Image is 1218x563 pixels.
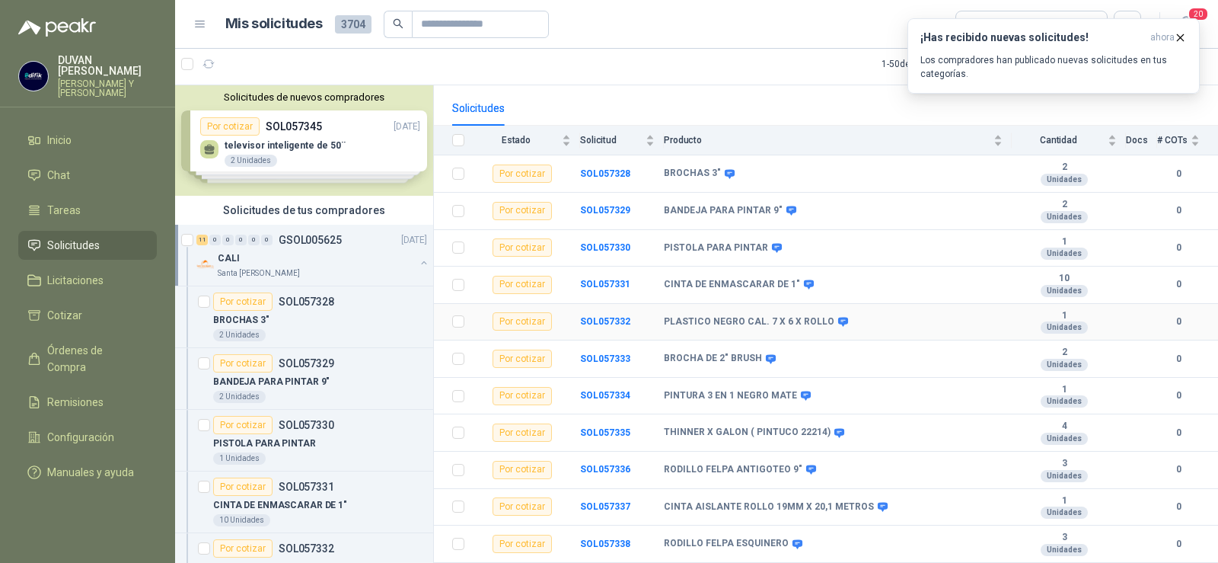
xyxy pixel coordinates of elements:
p: [PERSON_NAME] Y [PERSON_NAME] [58,79,157,98]
b: SOL057335 [580,427,630,438]
a: Por cotizarSOL057331CINTA DE ENMASCARAR DE 1"10 Unidades [175,472,433,533]
p: SOL057330 [279,420,334,430]
div: Solicitudes de tus compradores [175,196,433,225]
img: Company Logo [19,62,48,91]
a: Manuales y ayuda [18,458,157,487]
a: Por cotizarSOL057328BROCHAS 3"2 Unidades [175,286,433,348]
p: CINTA DE ENMASCARAR DE 1" [213,498,347,513]
b: 0 [1157,315,1200,329]
th: Solicitud [580,126,664,155]
div: Por cotizar [493,387,552,405]
a: Por cotizarSOL057329BANDEJA PARA PINTAR 9"2 Unidades [175,348,433,410]
div: Unidades [1041,359,1088,371]
b: 3 [1012,458,1117,470]
div: Por cotizar [493,497,552,516]
div: Por cotizar [493,276,552,294]
b: 0 [1157,352,1200,366]
th: Docs [1126,126,1157,155]
b: 0 [1157,500,1200,514]
b: PISTOLA PARA PINTAR [664,242,768,254]
b: CINTA AISLANTE ROLLO 19MM X 20,1 METROS [664,501,874,513]
b: BANDEJA PARA PINTAR 9" [664,205,783,217]
a: SOL057331 [580,279,630,289]
b: RODILLO FELPA ANTIGOTEO 9" [664,464,802,476]
b: RODILLO FELPA ESQUINERO [664,538,789,550]
div: Solicitudes de nuevos compradoresPor cotizarSOL057345[DATE] televisor inteligente de 50¨2 Unidade... [175,85,433,196]
b: THINNER X GALON ( PINTUCO 22214) [664,427,831,439]
a: Configuración [18,423,157,452]
div: Unidades [1041,395,1088,408]
b: SOL057337 [580,501,630,512]
a: SOL057328 [580,168,630,179]
span: Solicitudes [47,237,100,254]
b: CINTA DE ENMASCARAR DE 1" [664,279,800,291]
b: 4 [1012,421,1117,433]
div: 2 Unidades [213,391,266,403]
div: Por cotizar [493,424,552,442]
div: 0 [209,235,221,245]
div: 0 [248,235,260,245]
div: 0 [235,235,247,245]
img: Logo peakr [18,18,96,37]
div: Por cotizar [493,238,552,257]
div: 10 Unidades [213,514,270,526]
h1: Mis solicitudes [225,13,323,35]
div: Unidades [1041,507,1088,519]
p: PISTOLA PARA PINTAR [213,437,316,451]
b: 0 [1157,277,1200,292]
div: Por cotizar [213,478,273,496]
th: Cantidad [1012,126,1126,155]
span: Configuración [47,429,114,446]
a: SOL057329 [580,205,630,216]
div: Por cotizar [493,312,552,331]
div: Unidades [1041,470,1088,482]
span: Estado [473,135,559,146]
div: Unidades [1041,321,1088,334]
div: Unidades [1041,544,1088,556]
th: Estado [473,126,580,155]
span: Tareas [47,202,81,219]
b: 0 [1157,389,1200,403]
p: Los compradores han publicado nuevas solicitudes en tus categorías. [920,53,1187,81]
span: 3704 [335,15,371,34]
b: 1 [1012,384,1117,396]
span: search [393,18,403,29]
div: Por cotizar [213,293,273,311]
th: # COTs [1157,126,1218,155]
span: Licitaciones [47,272,104,289]
a: Cotizar [18,301,157,330]
p: GSOL005625 [279,235,342,245]
b: 3 [1012,532,1117,544]
b: 0 [1157,241,1200,255]
div: 1 Unidades [213,453,266,465]
b: PLASTICO NEGRO CAL. 7 X 6 X ROLLO [664,316,834,328]
button: ¡Has recibido nuevas solicitudes!ahora Los compradores han publicado nuevas solicitudes en tus ca... [907,18,1200,94]
a: Tareas [18,196,157,225]
div: Por cotizar [493,535,552,553]
a: Chat [18,161,157,190]
b: BROCHA DE 2" BRUSH [664,353,762,365]
div: 2 Unidades [213,329,266,341]
b: 0 [1157,203,1200,218]
b: 0 [1157,167,1200,181]
p: SOL057329 [279,358,334,369]
h3: ¡Has recibido nuevas solicitudes! [920,31,1144,44]
a: Inicio [18,126,157,155]
span: Manuales y ayuda [47,464,134,481]
a: SOL057334 [580,390,630,401]
div: Por cotizar [493,165,552,183]
b: 0 [1157,426,1200,440]
span: Producto [664,135,990,146]
span: Chat [47,167,70,184]
b: SOL057330 [580,242,630,253]
div: Por cotizar [213,539,273,558]
p: SOL057332 [279,543,334,554]
p: SOL057328 [279,296,334,307]
p: [DATE] [401,233,427,248]
span: Solicitud [580,135,642,146]
b: 0 [1157,462,1200,477]
div: Por cotizar [493,350,552,368]
button: Solicitudes de nuevos compradores [181,91,427,103]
